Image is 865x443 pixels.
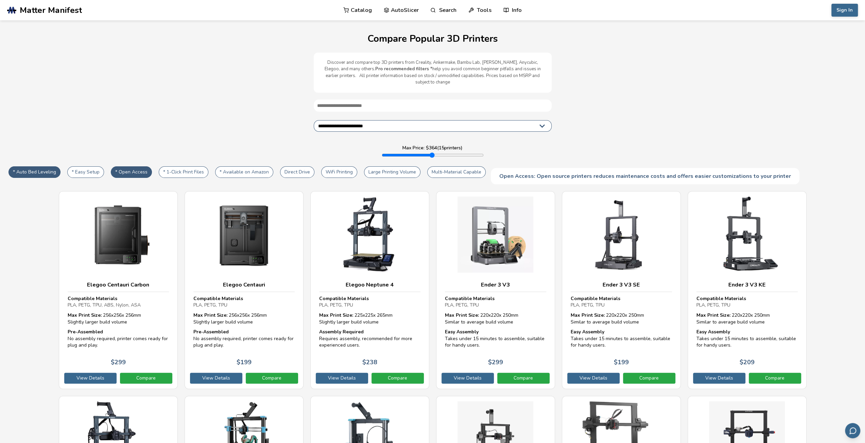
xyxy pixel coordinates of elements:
[845,423,860,438] button: Send feedback via email
[571,329,672,349] div: Takes under 15 minutes to assemble, suitable for handy users.
[445,329,479,335] strong: Easy Assembly
[7,34,858,44] h1: Compare Popular 3D Printers
[571,281,672,288] h3: Ender 3 V3 SE
[193,312,227,318] strong: Max Print Size:
[321,166,357,178] button: WiFi Printing
[688,191,807,389] a: Ender 3 V3 KECompatible MaterialsPLA, PETG, TPUMax Print Size: 220x220x 250mmSimilar to average b...
[442,373,494,384] a: View Details
[67,166,104,178] button: * Easy Setup
[491,168,799,184] div: Open Access: Open source printers reduces maintenance costs and offers easier customizations to y...
[68,312,169,325] div: 256 x 256 x 256 mm Slightly larger build volume
[68,329,169,349] div: No assembly required, printer comes ready for plug and play.
[237,359,252,366] p: $ 199
[316,373,368,384] a: View Details
[696,302,730,308] span: PLA, PETG, TPU
[445,312,546,325] div: 220 x 220 x 250 mm Similar to average build volume
[8,166,60,178] button: * Auto Bed Leveling
[159,166,208,178] button: * 1-Click Print Files
[362,359,377,366] p: $ 238
[371,373,424,384] a: Compare
[571,312,605,318] strong: Max Print Size:
[740,359,755,366] p: $ 209
[193,329,295,349] div: No assembly required, printer comes ready for plug and play.
[445,295,495,302] strong: Compatible Materials
[319,295,369,302] strong: Compatible Materials
[193,302,227,308] span: PLA, PETG, TPU
[571,295,620,302] strong: Compatible Materials
[831,4,858,17] button: Sign In
[497,373,550,384] a: Compare
[68,295,117,302] strong: Compatible Materials
[749,373,801,384] a: Compare
[111,166,152,178] button: * Open Access
[310,191,429,389] a: Elegoo Neptune 4Compatible MaterialsPLA, PETG, TPUMax Print Size: 225x225x 265mmSlightly larger b...
[375,66,432,72] b: Pro recommended filters *
[319,329,364,335] strong: Assembly Required
[215,166,273,178] button: * Available on Amazon
[193,329,229,335] strong: Pre-Assembled
[436,191,555,389] a: Ender 3 V3Compatible MaterialsPLA, PETG, TPUMax Print Size: 220x220x 250mmSimilar to average buil...
[68,312,102,318] strong: Max Print Size:
[488,359,503,366] p: $ 299
[190,373,242,384] a: View Details
[696,329,730,335] strong: Easy Assembly
[319,312,420,325] div: 225 x 225 x 265 mm Slightly larger build volume
[185,191,304,389] a: Elegoo CentauriCompatible MaterialsPLA, PETG, TPUMax Print Size: 256x256x 256mmSlightly larger bu...
[68,302,141,308] span: PLA, PETG, TPU, ABS, Nylon, ASA
[193,295,243,302] strong: Compatible Materials
[571,302,605,308] span: PLA, PETG, TPU
[427,166,486,178] button: Multi-Material Capable
[696,312,798,325] div: 220 x 220 x 250 mm Similar to average build volume
[319,281,420,288] h3: Elegoo Neptune 4
[280,166,314,178] button: Direct Drive
[68,281,169,288] h3: Elegoo Centauri Carbon
[319,302,353,308] span: PLA, PETG, TPU
[445,281,546,288] h3: Ender 3 V3
[68,329,103,335] strong: Pre-Assembled
[571,329,604,335] strong: Easy Assembly
[59,191,178,389] a: Elegoo Centauri CarbonCompatible MaterialsPLA, PETG, TPU, ABS, Nylon, ASAMax Print Size: 256x256x...
[562,191,681,389] a: Ender 3 V3 SECompatible MaterialsPLA, PETG, TPUMax Print Size: 220x220x 250mmSimilar to average b...
[319,329,420,349] div: Requires assembly, recommended for more experienced users.
[571,312,672,325] div: 220 x 220 x 250 mm Similar to average build volume
[20,5,82,15] span: Matter Manifest
[402,145,463,151] label: Max Price: $ 364 ( 15 printers)
[696,312,730,318] strong: Max Print Size:
[567,373,620,384] a: View Details
[364,166,420,178] button: Large Printing Volume
[111,359,126,366] p: $ 299
[445,302,479,308] span: PLA, PETG, TPU
[64,373,117,384] a: View Details
[696,329,798,349] div: Takes under 15 minutes to assemble, suitable for handy users.
[693,373,745,384] a: View Details
[246,373,298,384] a: Compare
[623,373,675,384] a: Compare
[445,312,479,318] strong: Max Print Size:
[696,295,746,302] strong: Compatible Materials
[321,59,545,86] p: Discover and compare top 3D printers from Creality, Ankermake, Bambu Lab, [PERSON_NAME], Anycubic...
[614,359,629,366] p: $ 199
[120,373,172,384] a: Compare
[193,312,295,325] div: 256 x 256 x 256 mm Slightly larger build volume
[319,312,353,318] strong: Max Print Size:
[696,281,798,288] h3: Ender 3 V3 KE
[193,281,295,288] h3: Elegoo Centauri
[445,329,546,349] div: Takes under 15 minutes to assemble, suitable for handy users.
